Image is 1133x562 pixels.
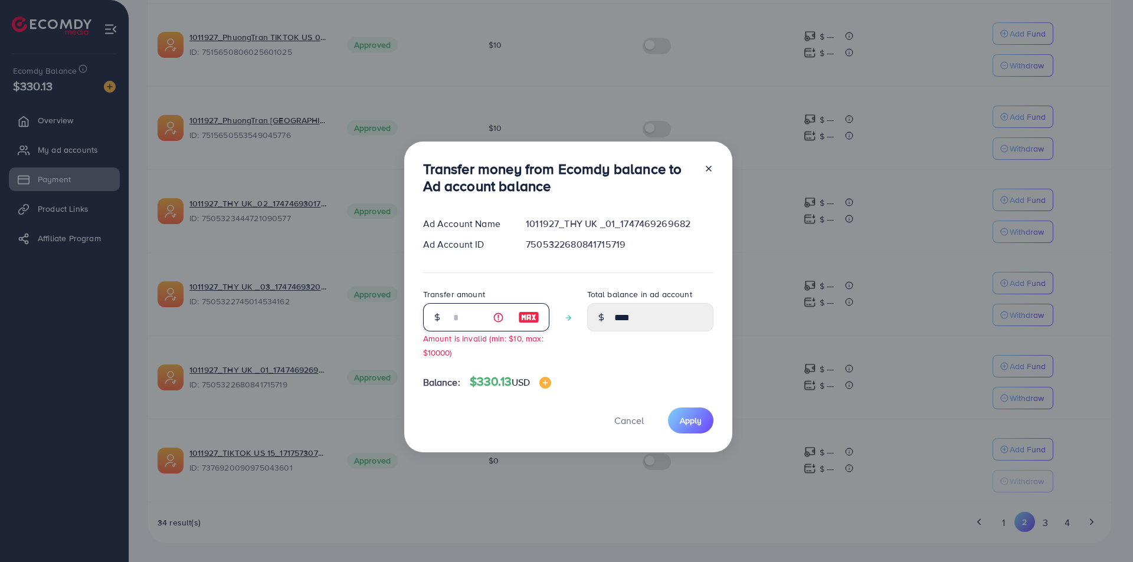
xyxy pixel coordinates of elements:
[423,333,543,357] small: Amount is invalid (min: $10, max: $10000)
[414,217,517,231] div: Ad Account Name
[518,310,539,324] img: image
[600,407,659,433] button: Cancel
[614,414,644,427] span: Cancel
[539,377,551,389] img: image
[668,407,713,433] button: Apply
[1083,509,1124,553] iframe: Chat
[516,217,722,231] div: 1011927_THY UK _01_1747469269682
[423,376,460,389] span: Balance:
[512,376,530,389] span: USD
[516,238,722,251] div: 7505322680841715719
[587,288,692,300] label: Total balance in ad account
[470,374,552,389] h4: $330.13
[423,288,485,300] label: Transfer amount
[414,238,517,251] div: Ad Account ID
[423,160,695,195] h3: Transfer money from Ecomdy balance to Ad account balance
[680,415,702,426] span: Apply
